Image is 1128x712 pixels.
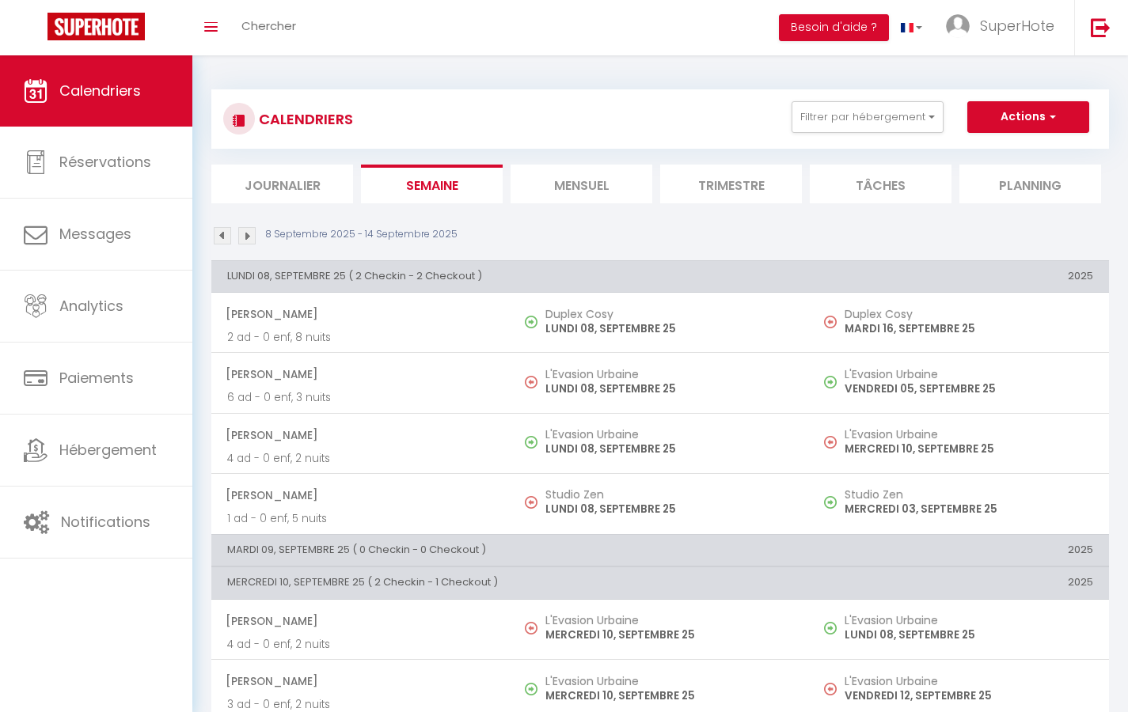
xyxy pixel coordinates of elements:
p: LUNDI 08, SEPTEMBRE 25 [545,381,794,397]
p: 8 Septembre 2025 - 14 Septembre 2025 [265,227,458,242]
h5: L'Evasion Urbaine [545,675,794,687]
span: [PERSON_NAME] [226,666,495,696]
h5: L'Evasion Urbaine [545,428,794,441]
p: LUNDI 08, SEPTEMBRE 25 [845,627,1093,643]
th: LUNDI 08, SEPTEMBRE 25 ( 2 Checkin - 2 Checkout ) [211,260,810,292]
span: [PERSON_NAME] [226,606,495,636]
span: Hébergement [59,440,157,460]
span: Chercher [241,17,296,34]
h5: Studio Zen [545,488,794,501]
li: Tâches [810,165,951,203]
img: NO IMAGE [824,376,837,388]
span: Analytics [59,296,123,316]
span: Réservations [59,152,151,172]
th: MARDI 09, SEPTEMBRE 25 ( 0 Checkin - 0 Checkout ) [211,534,810,566]
p: MERCREDI 10, SEPTEMBRE 25 [545,627,794,643]
li: Journalier [211,165,353,203]
h5: L'Evasion Urbaine [545,368,794,381]
img: logout [1091,17,1111,37]
img: NO IMAGE [824,496,837,509]
h5: L'Evasion Urbaine [545,614,794,627]
span: Paiements [59,368,134,388]
p: 6 ad - 0 enf, 3 nuits [227,389,495,406]
p: MERCREDI 10, SEPTEMBRE 25 [545,687,794,704]
button: Actions [967,101,1089,133]
button: Besoin d'aide ? [779,14,889,41]
span: SuperHote [980,16,1054,36]
th: 2025 [810,260,1109,292]
p: MERCREDI 03, SEPTEMBRE 25 [845,501,1093,517]
h5: L'Evasion Urbaine [845,428,1093,441]
th: 2025 [810,534,1109,566]
img: NO IMAGE [824,622,837,634]
img: NO IMAGE [824,316,837,328]
span: Notifications [61,512,150,532]
img: NO IMAGE [824,436,837,449]
p: 4 ad - 0 enf, 2 nuits [227,636,495,653]
li: Semaine [361,165,503,203]
span: Messages [59,224,131,244]
h5: Studio Zen [845,488,1093,501]
p: VENDREDI 12, SEPTEMBRE 25 [845,687,1093,704]
img: NO IMAGE [525,376,537,388]
h3: CALENDRIERS [255,101,353,137]
img: NO IMAGE [525,496,537,509]
p: MARDI 16, SEPTEMBRE 25 [845,320,1093,337]
img: ... [946,14,970,38]
p: LUNDI 08, SEPTEMBRE 25 [545,320,794,337]
h5: L'Evasion Urbaine [845,675,1093,687]
button: Filtrer par hébergement [792,101,944,133]
li: Trimestre [660,165,802,203]
p: MERCREDI 10, SEPTEMBRE 25 [845,441,1093,457]
img: NO IMAGE [824,683,837,695]
th: MERCREDI 10, SEPTEMBRE 25 ( 2 Checkin - 1 Checkout ) [211,567,810,599]
h5: L'Evasion Urbaine [845,614,1093,627]
span: [PERSON_NAME] [226,299,495,329]
li: Mensuel [511,165,652,203]
p: 1 ad - 0 enf, 5 nuits [227,510,495,527]
span: [PERSON_NAME] [226,420,495,450]
p: 2 ad - 0 enf, 8 nuits [227,329,495,346]
p: VENDREDI 05, SEPTEMBRE 25 [845,381,1093,397]
p: 4 ad - 0 enf, 2 nuits [227,450,495,467]
h5: Duplex Cosy [845,308,1093,320]
span: Calendriers [59,81,141,100]
h5: L'Evasion Urbaine [845,368,1093,381]
th: 2025 [810,567,1109,599]
p: LUNDI 08, SEPTEMBRE 25 [545,501,794,517]
span: [PERSON_NAME] [226,480,495,510]
h5: Duplex Cosy [545,308,794,320]
li: Planning [959,165,1101,203]
p: LUNDI 08, SEPTEMBRE 25 [545,441,794,457]
img: Super Booking [47,13,145,40]
img: NO IMAGE [525,622,537,634]
span: [PERSON_NAME] [226,359,495,389]
button: Ouvrir le widget de chat LiveChat [13,6,60,54]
